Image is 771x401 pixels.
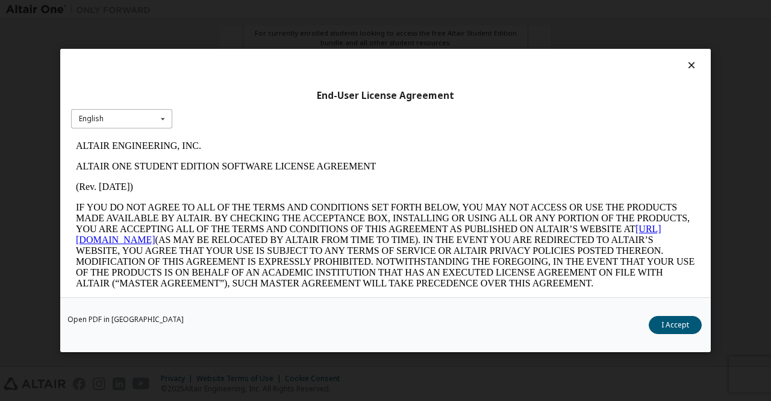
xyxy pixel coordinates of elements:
a: [URL][DOMAIN_NAME] [5,88,590,109]
p: (Rev. [DATE]) [5,46,624,57]
a: Open PDF in [GEOGRAPHIC_DATA] [67,316,184,323]
p: ALTAIR ENGINEERING, INC. [5,5,624,16]
button: I Accept [649,316,702,334]
p: IF YOU DO NOT AGREE TO ALL OF THE TERMS AND CONDITIONS SET FORTH BELOW, YOU MAY NOT ACCESS OR USE... [5,66,624,153]
p: This Altair One Student Edition Software License Agreement (“Agreement”) is between Altair Engine... [5,163,624,206]
div: End-User License Agreement [71,90,700,102]
div: English [79,115,104,122]
p: ALTAIR ONE STUDENT EDITION SOFTWARE LICENSE AGREEMENT [5,25,624,36]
